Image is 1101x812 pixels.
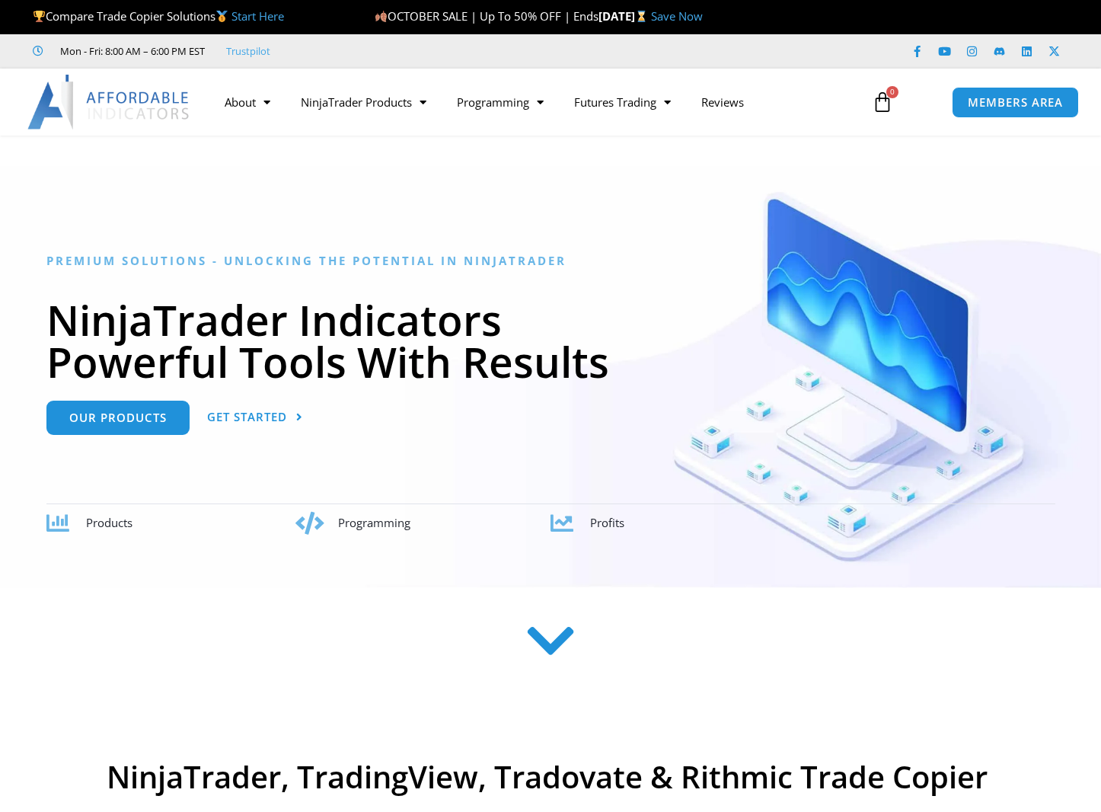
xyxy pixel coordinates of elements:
[886,86,898,98] span: 0
[33,8,284,24] span: Compare Trade Copier Solutions
[209,85,859,120] nav: Menu
[375,8,598,24] span: OCTOBER SALE | Up To 50% OFF | Ends
[46,254,1055,268] h6: Premium Solutions - Unlocking the Potential in NinjaTrader
[686,85,759,120] a: Reviews
[69,412,167,424] span: Our Products
[46,299,1055,382] h1: NinjaTrader Indicators Powerful Tools With Results
[636,11,647,22] img: ⌛
[209,85,286,120] a: About
[590,515,624,530] span: Profits
[34,11,45,22] img: 🏆
[849,80,916,124] a: 0
[651,8,703,24] a: Save Now
[968,97,1063,108] span: MEMBERS AREA
[59,759,1034,795] h2: NinjaTrader, TradingView, Tradovate & Rithmic Trade Copier
[952,87,1079,118] a: MEMBERS AREA
[207,401,303,435] a: Get Started
[375,11,387,22] img: 🍂
[559,85,686,120] a: Futures Trading
[231,8,284,24] a: Start Here
[598,8,651,24] strong: [DATE]
[216,11,228,22] img: 🥇
[56,42,205,60] span: Mon - Fri: 8:00 AM – 6:00 PM EST
[338,515,410,530] span: Programming
[207,411,287,423] span: Get Started
[46,401,190,435] a: Our Products
[286,85,442,120] a: NinjaTrader Products
[442,85,559,120] a: Programming
[226,42,270,60] a: Trustpilot
[27,75,191,129] img: LogoAI | Affordable Indicators – NinjaTrader
[86,515,132,530] span: Products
